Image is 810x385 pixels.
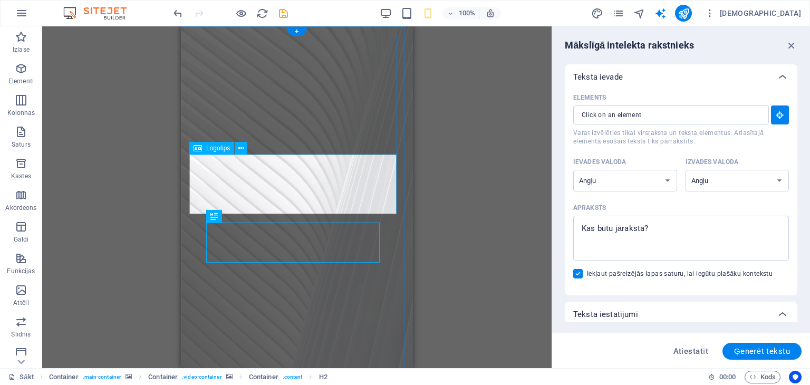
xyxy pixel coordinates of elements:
i: This element contains a background [126,374,132,380]
input: ElementsVarat izvēlēties tikai virsraksta un teksta elementus. Atlasītajā elementā esošais teksts... [573,105,761,124]
span: . main-container [83,371,121,383]
span: . video-container [182,371,222,383]
button: Ģenerēt tekstu [722,343,802,360]
font: Attēli [13,299,28,306]
div: Teksta iestatījumi [565,302,797,327]
button: pārlādēt [256,7,268,20]
button: Kods [745,371,780,383]
i: AI Writer [654,7,667,20]
textarea: Apraksts [578,221,784,255]
button: Lietotājcentriskums [789,371,802,383]
span: Click to select. Double-click to edit [148,371,178,383]
font: Mākslīgā intelekta rakstnieks [565,40,694,51]
h6: Sesijas laiks [708,371,736,383]
font: Funkcijas [7,267,35,275]
font: Varat izvēlēties tikai virsraksta un teksta elementus. Atlasītajā elementā esošais teksts tiks pā... [573,129,764,145]
button: Atiestatīt [668,343,714,360]
span: Click to select. Double-click to edit [319,371,327,383]
font: Elementi [8,78,34,85]
button: publicēt [675,5,692,22]
button: atsaukt [171,7,184,20]
font: Saturs [12,141,31,148]
font: Kods [760,373,776,381]
font: Kolonnas [7,109,35,117]
font: 00:00 [719,373,736,381]
i: Design (Ctrl+Alt+Y) [591,7,603,20]
i: Saglabāt (Ctrl+S) [277,7,290,20]
font: 100% [459,9,475,17]
i: Navigator [633,7,645,20]
button: saglabāt [277,7,290,20]
font: Logotips [206,145,230,152]
font: Ievades valoda [573,158,626,166]
i: This element contains a background [226,374,233,380]
img: Redaktora logotips [61,7,140,20]
i: Undo: text-choice (Standard -> Bold) (Ctrl+Z) [172,7,184,20]
font: Galdi [14,236,29,243]
font: + [295,27,298,35]
font: Ģenerēt tekstu [734,346,790,356]
font: Kastes [11,172,31,180]
button: dizains [591,7,603,20]
font: Atiestatīt [673,346,708,356]
i: On resize automatically adjust zoom level to fit chosen device. [486,8,495,18]
button: teksta_ģenerators [654,7,667,20]
font: Sākt [20,373,34,381]
a: Noklikšķiniet, lai atceltu atlasi. Veiciet dubultklikšķi, lai atvērtu lapas [8,371,34,383]
nav: navigācijas josla [49,371,327,383]
font: Elements [573,94,606,101]
button: navigators [633,7,645,20]
font: Teksta iestatījumi [573,310,638,319]
font: [DEMOGRAPHIC_DATA] [720,9,801,17]
select: Izvades valoda [686,170,789,191]
i: Reload page [256,7,268,20]
i: Lapas (Ctrl+Alt+S) [612,7,624,20]
font: Izvades valoda [686,158,739,166]
span: Click to select. Double-click to edit [249,371,278,383]
button: 100% [442,7,480,20]
select: Ievades valoda [573,170,677,191]
button: lapas [612,7,624,20]
button: [DEMOGRAPHIC_DATA] [700,5,805,22]
i: Publicēt [678,7,690,20]
div: Teksta ievade [565,64,797,90]
font: Teksta ievade [573,72,623,82]
span: . content [283,371,303,383]
button: ElementsVarat izvēlēties tikai virsraksta un teksta elementus. Atlasītajā elementā esošais teksts... [771,105,789,124]
span: Click to select. Double-click to edit [49,371,79,383]
font: Izlase [13,46,30,53]
font: Iekļaut pašreizējās lapas saturu, lai iegūtu plašāku kontekstu [587,270,773,277]
div: Teksta ievade [565,90,797,295]
font: Akordeons [5,204,36,211]
font: Slīdnis [11,331,31,338]
font: Apraksts [573,204,606,211]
